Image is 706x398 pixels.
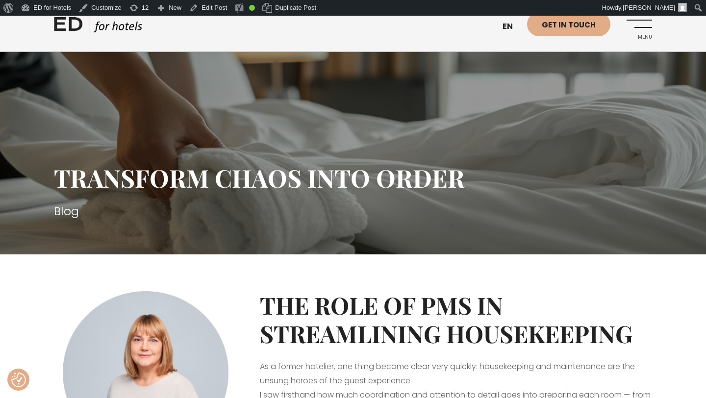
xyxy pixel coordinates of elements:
img: Revisit consent button [11,373,26,387]
strong: The Role of PMS in Streamlining Housekeeping [260,289,632,349]
span: [PERSON_NAME] [623,4,675,11]
h3: Blog [54,202,652,220]
h1: Transform chaos into order [54,163,652,193]
a: Menu [625,12,652,39]
a: Get in touch [527,12,610,36]
a: en [498,15,527,39]
a: ED HOTELS [54,15,142,39]
button: Consent Preferences [11,373,26,387]
span: Menu [625,34,652,40]
div: Good [249,5,255,11]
